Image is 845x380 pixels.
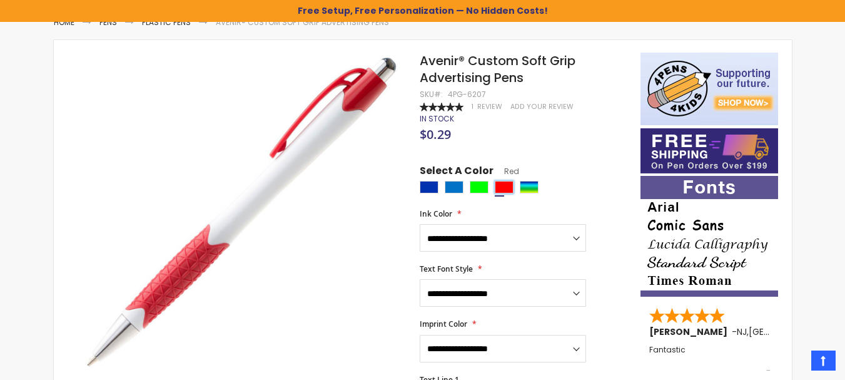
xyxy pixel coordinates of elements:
[640,128,778,173] img: Free shipping on orders over $199
[649,326,732,338] span: [PERSON_NAME]
[420,113,454,124] span: In stock
[216,18,389,28] li: Avenir® Custom Soft Grip Advertising Pens
[420,89,443,100] strong: SKU
[742,346,845,380] iframe: Google Customer Reviews
[420,126,451,143] span: $0.29
[649,346,771,372] div: Fantastic
[420,319,467,329] span: Imprint Color
[737,326,747,338] span: NJ
[520,181,539,193] div: Assorted
[54,17,74,28] a: Home
[470,181,488,193] div: Lime Green
[640,176,778,297] img: font-personalization-examples
[477,102,502,111] span: Review
[732,326,841,338] span: - ,
[472,102,504,111] a: 1 Review
[510,102,574,111] a: Add Your Review
[99,17,117,28] a: Pens
[142,17,191,28] a: Plastic Pens
[420,181,438,193] div: Blue
[472,102,473,111] span: 1
[420,208,452,219] span: Ink Color
[445,181,463,193] div: Blue Light
[640,53,778,125] img: 4pens 4 kids
[495,181,514,193] div: Red
[493,166,519,177] span: Red
[749,326,841,338] span: [GEOGRAPHIC_DATA]
[420,52,575,86] span: Avenir® Custom Soft Grip Advertising Pens
[420,164,493,181] span: Select A Color
[420,264,473,274] span: Text Font Style
[79,51,403,376] img: avenir-custom-soft-grip-advertising-pens-red_1.jpg
[420,103,463,111] div: 100%
[420,114,454,124] div: Availability
[448,90,486,100] div: 4PG-6207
